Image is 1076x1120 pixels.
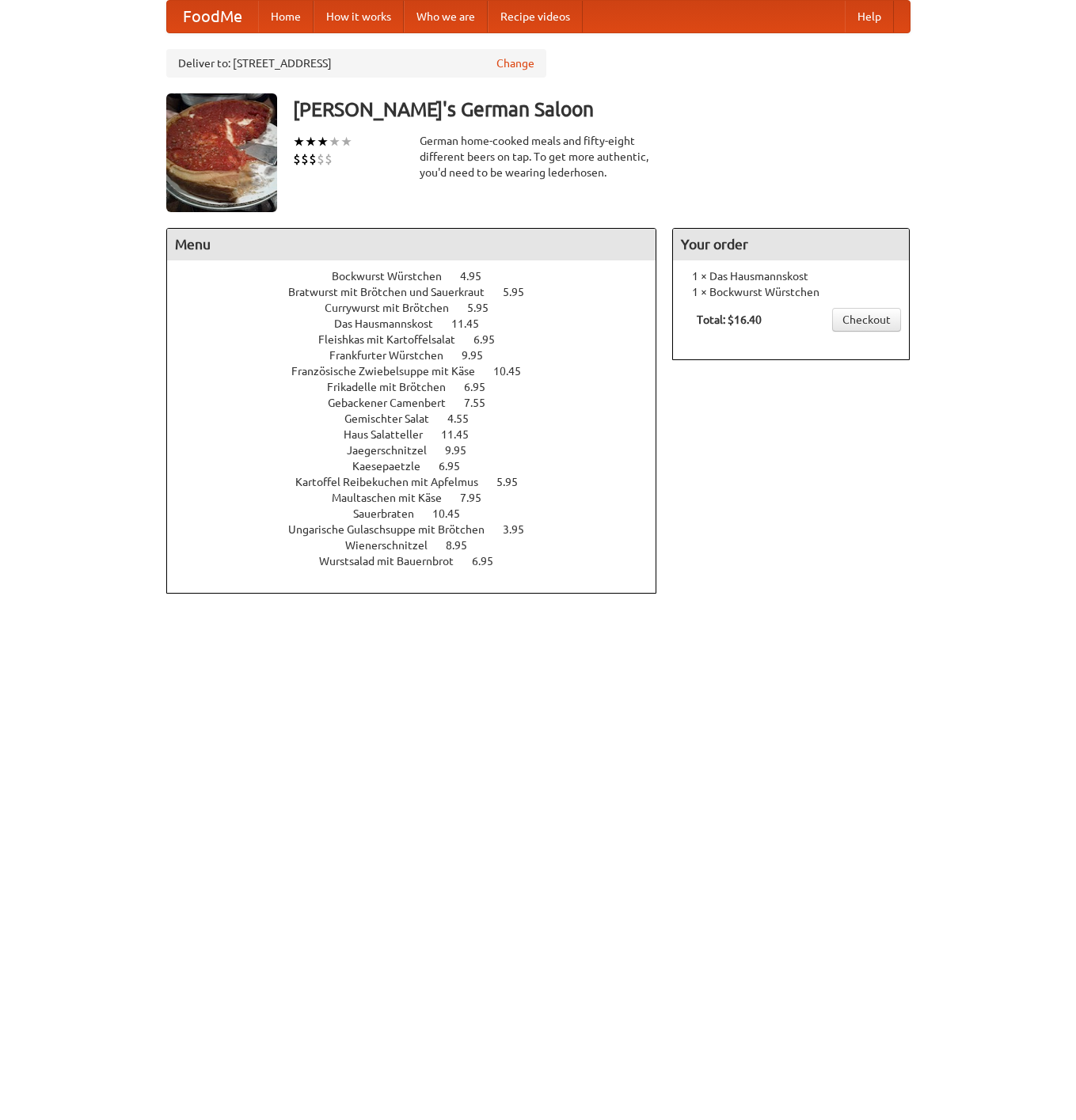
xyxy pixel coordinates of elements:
span: Haus Salatteller [344,428,439,441]
li: ★ [329,133,340,150]
span: Fleishkas mit Kartoffelsalat [318,333,471,346]
span: Sauerbraten [353,507,430,520]
span: 4.95 [460,270,497,283]
li: ★ [317,133,329,150]
a: Kartoffel Reibekuchen mit Apfelmus 5.95 [295,476,547,488]
a: Recipe videos [488,1,583,32]
a: Wienerschnitzel 8.95 [345,539,496,552]
span: Kartoffel Reibekuchen mit Apfelmus [295,476,494,488]
a: Gemischter Salat 4.55 [344,412,498,425]
span: 6.95 [472,555,509,568]
b: Total: $16.40 [697,313,762,326]
span: Das Hausmannskost [334,317,449,330]
a: Maultaschen mit Käse 7.95 [332,492,511,504]
span: Maultaschen mit Käse [332,492,458,504]
span: 6.95 [473,333,511,346]
span: Wienerschnitzel [345,539,443,552]
h3: [PERSON_NAME]'s German Saloon [293,93,911,125]
span: 8.95 [446,539,483,552]
a: Help [845,1,894,32]
h4: Your order [673,229,909,260]
span: 9.95 [462,349,499,362]
li: $ [293,150,301,168]
span: 3.95 [503,523,540,536]
span: Bockwurst Würstchen [332,270,458,283]
span: Wurstsalad mit Bauernbrot [319,555,470,568]
a: Currywurst mit Brötchen 5.95 [325,302,518,314]
li: $ [325,150,333,168]
a: Französische Zwiebelsuppe mit Käse 10.45 [291,365,550,378]
a: Fleishkas mit Kartoffelsalat 6.95 [318,333,524,346]
a: Bratwurst mit Brötchen und Sauerkraut 5.95 [288,286,553,298]
span: Frankfurter Würstchen [329,349,459,362]
span: 4.55 [447,412,485,425]
a: How it works [314,1,404,32]
span: 6.95 [464,381,501,393]
span: 5.95 [503,286,540,298]
span: Gemischter Salat [344,412,445,425]
li: ★ [293,133,305,150]
a: FoodMe [167,1,258,32]
a: Wurstsalad mit Bauernbrot 6.95 [319,555,523,568]
span: Frikadelle mit Brötchen [327,381,462,393]
li: $ [309,150,317,168]
img: angular.jpg [166,93,277,212]
a: Change [496,55,534,71]
a: Gebackener Camenbert 7.55 [328,397,515,409]
span: Gebackener Camenbert [328,397,462,409]
h4: Menu [167,229,656,260]
li: $ [317,150,325,168]
span: 11.45 [441,428,485,441]
div: Deliver to: [STREET_ADDRESS] [166,49,546,78]
span: Currywurst mit Brötchen [325,302,465,314]
a: Ungarische Gulaschsuppe mit Brötchen 3.95 [288,523,553,536]
li: $ [301,150,309,168]
span: 11.45 [451,317,495,330]
a: Frankfurter Würstchen 9.95 [329,349,512,362]
span: 10.45 [493,365,537,378]
span: 5.95 [467,302,504,314]
a: Checkout [832,308,901,332]
a: Home [258,1,314,32]
span: Kaesepaetzle [352,460,436,473]
span: 6.95 [439,460,476,473]
li: 1 × Das Hausmannskost [681,268,901,284]
span: 7.55 [464,397,501,409]
a: Who we are [404,1,488,32]
li: ★ [340,133,352,150]
span: Französische Zwiebelsuppe mit Käse [291,365,491,378]
span: Ungarische Gulaschsuppe mit Brötchen [288,523,500,536]
span: Bratwurst mit Brötchen und Sauerkraut [288,286,500,298]
span: 9.95 [445,444,482,457]
a: Kaesepaetzle 6.95 [352,460,489,473]
a: Das Hausmannskost 11.45 [334,317,508,330]
a: Frikadelle mit Brötchen 6.95 [327,381,515,393]
li: ★ [305,133,317,150]
li: 1 × Bockwurst Würstchen [681,284,901,300]
div: German home-cooked meals and fifty-eight different beers on tap. To get more authentic, you'd nee... [420,133,657,180]
a: Jaegerschnitzel 9.95 [347,444,496,457]
span: 7.95 [460,492,497,504]
a: Sauerbraten 10.45 [353,507,489,520]
a: Bockwurst Würstchen 4.95 [332,270,511,283]
span: 10.45 [432,507,476,520]
a: Haus Salatteller 11.45 [344,428,498,441]
span: 5.95 [496,476,534,488]
span: Jaegerschnitzel [347,444,443,457]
